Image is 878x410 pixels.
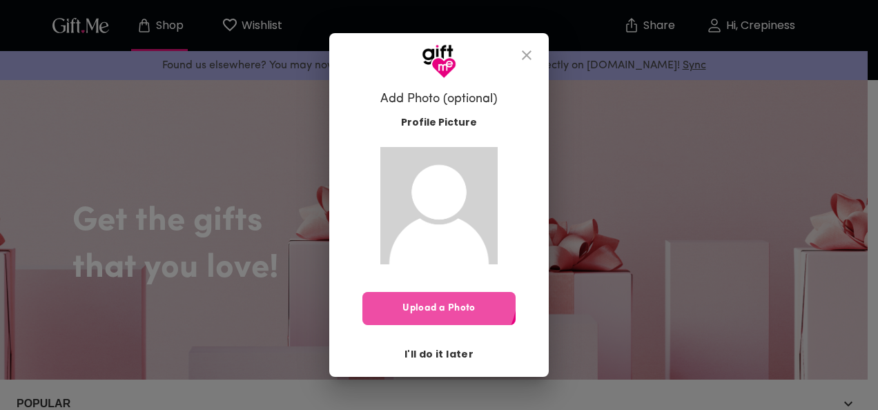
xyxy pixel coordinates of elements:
button: I'll do it later [399,342,479,366]
button: close [510,39,543,72]
h6: Add Photo (optional) [380,91,498,108]
span: I'll do it later [404,346,474,362]
img: GiftMe Logo [422,44,456,79]
span: Profile Picture [401,115,477,130]
span: Upload a Photo [362,301,516,316]
button: Upload a Photo [362,292,516,325]
img: Gift.me default profile picture [380,147,498,264]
